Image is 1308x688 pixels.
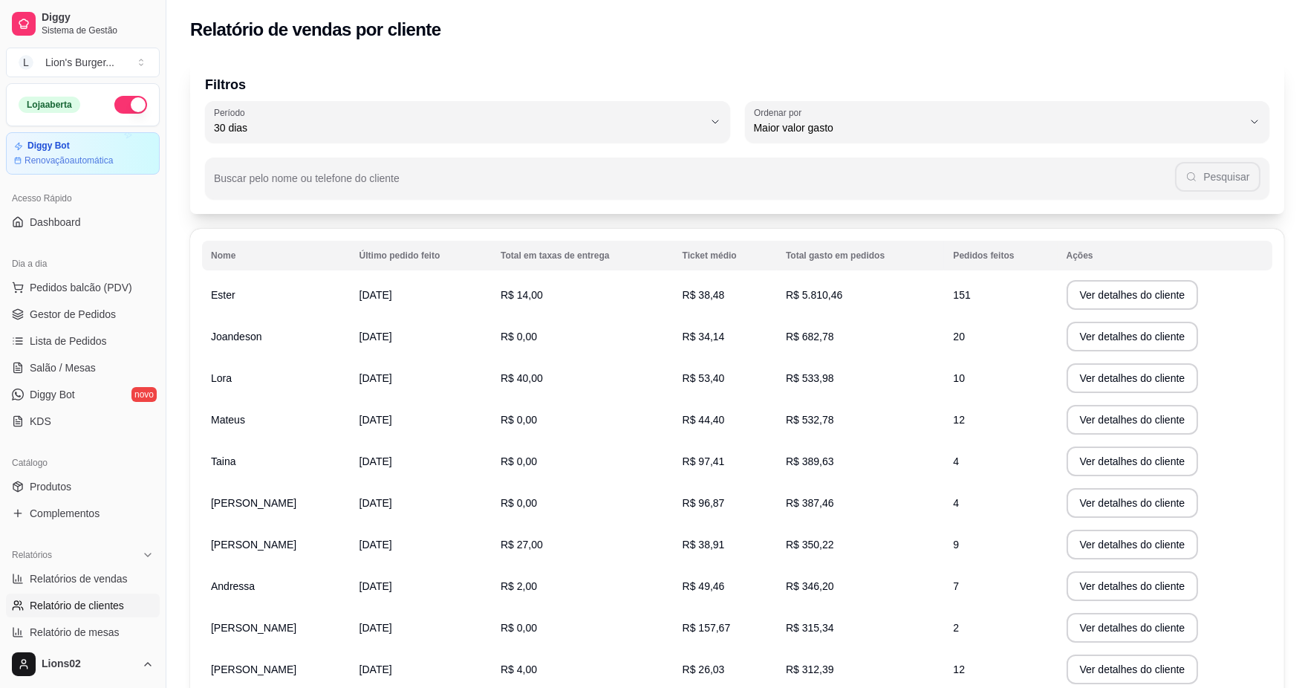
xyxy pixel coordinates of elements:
[6,567,160,591] a: Relatórios de vendas
[6,186,160,210] div: Acesso Rápido
[190,18,441,42] h2: Relatório de vendas por cliente
[27,140,70,152] article: Diggy Bot
[6,451,160,475] div: Catálogo
[359,622,392,634] span: [DATE]
[683,372,725,384] span: R$ 53,40
[786,580,834,592] span: R$ 346,20
[351,241,492,270] th: Último pedido feito
[1067,363,1199,393] button: Ver detalhes do cliente
[30,360,96,375] span: Salão / Mesas
[19,97,80,113] div: Loja aberta
[953,289,970,301] span: 151
[953,331,965,343] span: 20
[114,96,147,114] button: Alterar Status
[30,387,75,402] span: Diggy Bot
[683,663,725,675] span: R$ 26,03
[30,307,116,322] span: Gestor de Pedidos
[359,580,392,592] span: [DATE]
[30,414,51,429] span: KDS
[1058,241,1272,270] th: Ações
[359,539,392,551] span: [DATE]
[6,502,160,525] a: Complementos
[6,48,160,77] button: Select a team
[30,571,128,586] span: Relatórios de vendas
[683,539,725,551] span: R$ 38,91
[6,252,160,276] div: Dia a dia
[214,177,1175,192] input: Buscar pelo nome ou telefone do cliente
[211,372,232,384] span: Lora
[754,120,1243,135] span: Maior valor gasto
[786,414,834,426] span: R$ 532,78
[6,383,160,406] a: Diggy Botnovo
[953,663,965,675] span: 12
[30,334,107,348] span: Lista de Pedidos
[12,549,52,561] span: Relatórios
[1067,571,1199,601] button: Ver detalhes do cliente
[1067,322,1199,351] button: Ver detalhes do cliente
[25,155,113,166] article: Renovação automática
[211,497,296,509] span: [PERSON_NAME]
[953,372,965,384] span: 10
[42,11,154,25] span: Diggy
[501,414,537,426] span: R$ 0,00
[1067,655,1199,684] button: Ver detalhes do cliente
[674,241,777,270] th: Ticket médio
[953,622,959,634] span: 2
[6,276,160,299] button: Pedidos balcão (PDV)
[202,241,351,270] th: Nome
[30,280,132,295] span: Pedidos balcão (PDV)
[745,101,1270,143] button: Ordenar porMaior valor gasto
[1067,405,1199,435] button: Ver detalhes do cliente
[683,414,725,426] span: R$ 44,40
[214,120,703,135] span: 30 dias
[777,241,944,270] th: Total gasto em pedidos
[6,210,160,234] a: Dashboard
[6,620,160,644] a: Relatório de mesas
[359,372,392,384] span: [DATE]
[683,622,731,634] span: R$ 157,67
[953,539,959,551] span: 9
[683,497,725,509] span: R$ 96,87
[6,646,160,682] button: Lions02
[359,289,392,301] span: [DATE]
[6,409,160,433] a: KDS
[211,414,245,426] span: Mateus
[205,74,1269,95] p: Filtros
[501,622,537,634] span: R$ 0,00
[501,455,537,467] span: R$ 0,00
[1067,613,1199,643] button: Ver detalhes do cliente
[501,289,543,301] span: R$ 14,00
[30,598,124,613] span: Relatório de clientes
[1067,280,1199,310] button: Ver detalhes do cliente
[30,479,71,494] span: Produtos
[211,580,255,592] span: Andressa
[786,455,834,467] span: R$ 389,63
[501,497,537,509] span: R$ 0,00
[19,55,33,70] span: L
[501,539,543,551] span: R$ 27,00
[211,622,296,634] span: [PERSON_NAME]
[683,580,725,592] span: R$ 49,46
[30,506,100,521] span: Complementos
[6,329,160,353] a: Lista de Pedidos
[42,25,154,36] span: Sistema de Gestão
[786,663,834,675] span: R$ 312,39
[786,372,834,384] span: R$ 533,98
[211,289,235,301] span: Ester
[953,455,959,467] span: 4
[786,289,842,301] span: R$ 5.810,46
[359,497,392,509] span: [DATE]
[501,580,537,592] span: R$ 2,00
[359,663,392,675] span: [DATE]
[45,55,114,70] div: Lion's Burger ...
[1067,447,1199,476] button: Ver detalhes do cliente
[205,101,730,143] button: Período30 dias
[211,455,235,467] span: Taina
[683,331,725,343] span: R$ 34,14
[786,539,834,551] span: R$ 350,22
[501,663,537,675] span: R$ 4,00
[30,625,120,640] span: Relatório de mesas
[1067,530,1199,559] button: Ver detalhes do cliente
[786,622,834,634] span: R$ 315,34
[953,580,959,592] span: 7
